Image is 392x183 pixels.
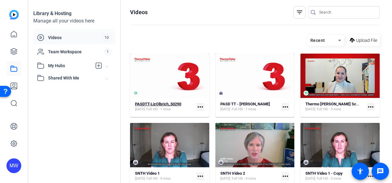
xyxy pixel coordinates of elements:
[367,172,375,180] mat-icon: more_horiz
[296,9,303,16] mat-icon: filter_list
[319,9,375,16] input: Search
[135,171,160,176] strong: SNTH Video 1
[33,59,115,72] mat-expansion-panel-header: My Hubs
[305,107,315,112] span: [DATE]
[232,176,256,181] span: Full HD - 4 mins
[135,102,181,106] strong: PASDTT-LizOlbrich_50290
[146,107,171,112] span: Full HD - 1 mins
[305,176,315,181] span: [DATE]
[317,107,341,112] span: Full HD - 3 mins
[377,168,384,175] mat-icon: message
[33,10,115,17] div: Library & Hosting
[48,75,105,81] span: Shared With Me
[196,103,204,111] mat-icon: more_horiz
[357,168,364,175] mat-icon: accessibility
[104,48,112,55] span: 1
[48,63,92,69] span: My Hubs
[220,171,279,181] a: SNTH Video 2[DATE]Full HD - 4 mins
[135,102,194,112] a: PASDTT-LizOlbrich_50290[DATE]Full HD - 1 mins
[305,171,364,181] a: SNTH Video 1 - Copy[DATE]Full HD - 3 mins
[102,34,112,41] span: 10
[220,102,279,112] a: PASD TT - [PERSON_NAME][DATE]Full HD - 1 mins
[33,17,115,25] div: Manage all your videos here
[33,72,115,84] mat-expansion-panel-header: Shared With Me
[347,35,380,46] button: Upload File
[220,107,230,112] span: [DATE]
[281,103,289,111] mat-icon: more_horiz
[135,171,194,181] a: SNTH Video 1[DATE]Full HD - 5 mins
[220,176,230,181] span: [DATE]
[9,10,19,19] img: blue-gradient.svg
[48,35,102,41] span: Videos
[135,176,145,181] span: [DATE]
[281,172,289,180] mat-icon: more_horiz
[310,38,325,43] span: Recent
[196,172,204,180] mat-icon: more_horiz
[6,158,21,173] div: MW
[305,171,343,176] strong: SNTH Video 1 - Copy
[317,176,341,181] span: Full HD - 3 mins
[130,9,148,16] h1: Videos
[367,103,375,111] mat-icon: more_horiz
[232,107,256,112] span: Full HD - 1 mins
[305,102,364,112] a: Thermo [PERSON_NAME] Scientific - Music Option Simple (44202)[DATE]Full HD - 3 mins
[48,49,104,55] span: Team Workspace
[135,107,145,112] span: [DATE]
[146,176,171,181] span: Full HD - 5 mins
[220,102,270,106] strong: PASD TT - [PERSON_NAME]
[356,37,377,44] span: Upload File
[220,171,245,176] strong: SNTH Video 2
